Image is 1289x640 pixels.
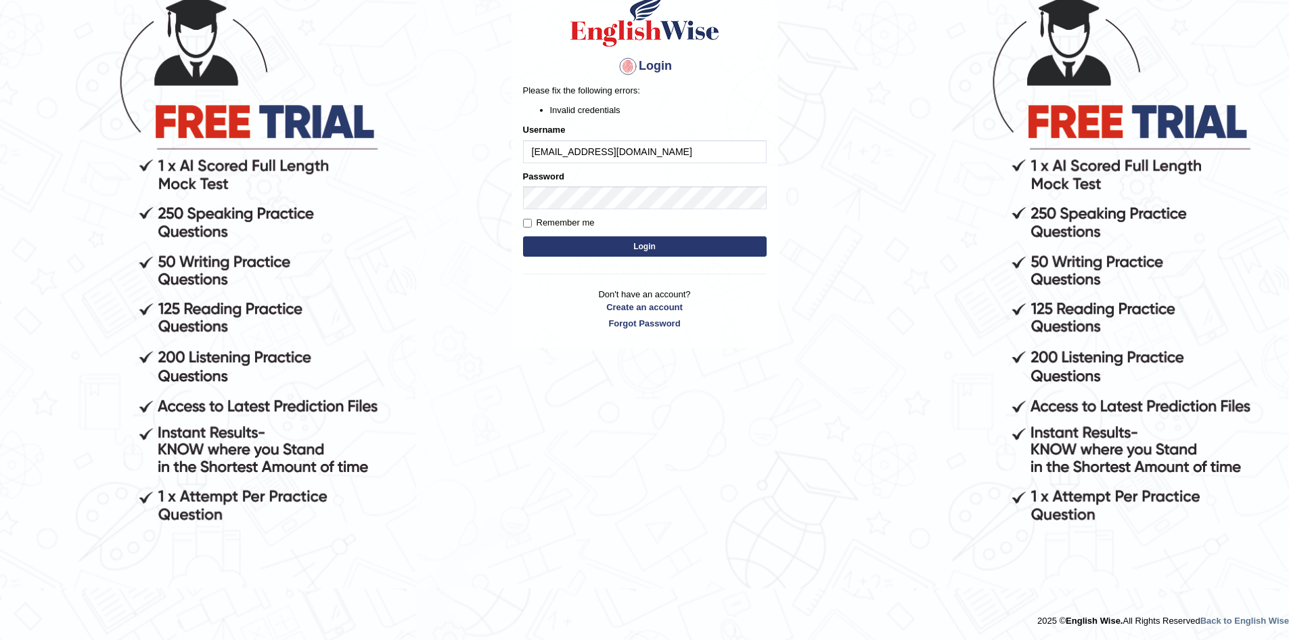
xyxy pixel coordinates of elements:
li: Invalid credentials [550,104,767,116]
p: Don't have an account? [523,288,767,330]
a: Back to English Wise [1200,616,1289,626]
div: 2025 © All Rights Reserved [1037,607,1289,627]
a: Create an account [523,301,767,314]
button: Login [523,236,767,257]
a: Forgot Password [523,317,767,330]
input: Remember me [523,219,532,228]
label: Remember me [523,216,595,230]
p: Please fix the following errors: [523,84,767,97]
h4: Login [523,56,767,77]
strong: English Wise. [1066,616,1123,626]
label: Password [523,170,564,183]
label: Username [523,123,566,136]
